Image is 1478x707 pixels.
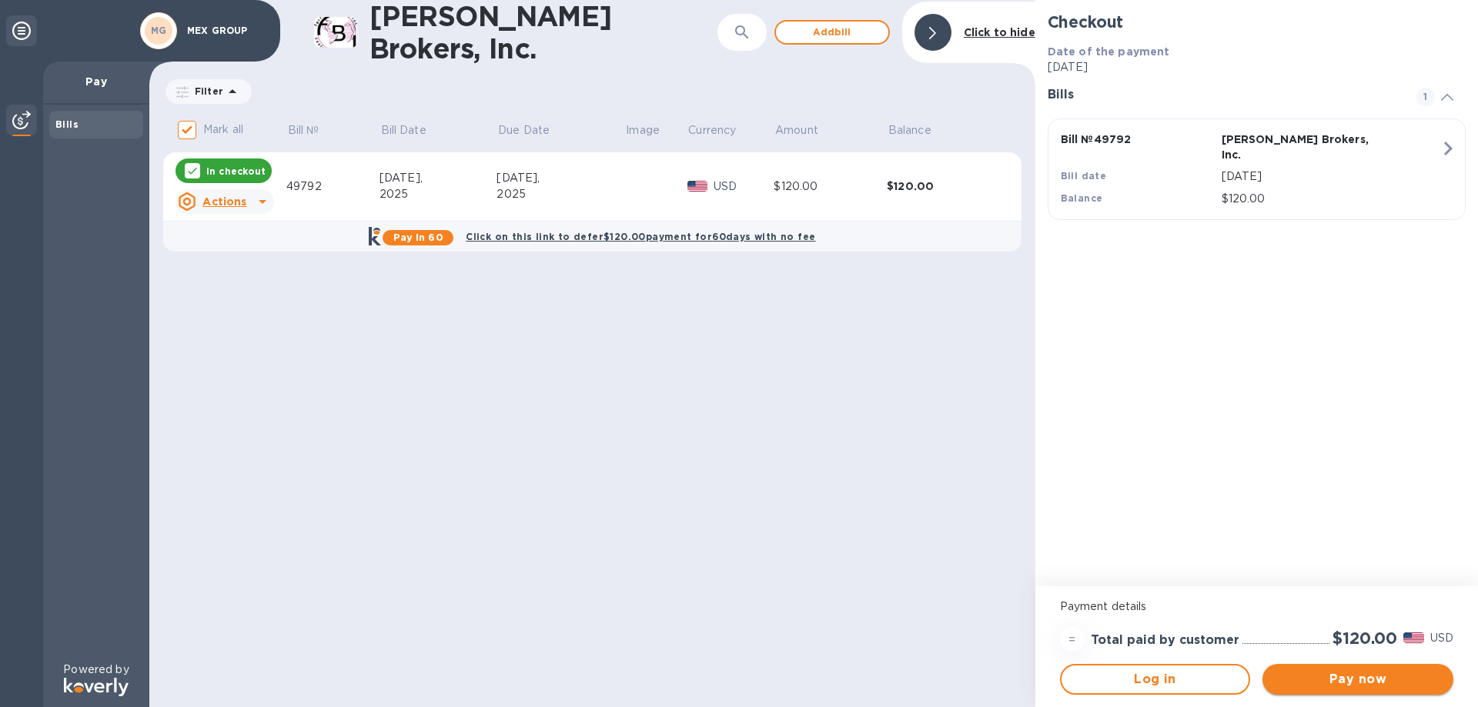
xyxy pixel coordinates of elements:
h2: Checkout [1048,12,1466,32]
p: Filter [189,85,223,98]
p: USD [714,178,774,195]
b: MG [151,25,167,36]
h3: Total paid by customer [1091,633,1239,648]
p: Due Date [498,122,550,138]
div: [DATE], [497,170,624,186]
p: Currency [688,122,736,138]
u: Actions [202,195,246,208]
p: [DATE] [1048,59,1466,75]
p: Image [626,122,660,138]
button: Log in [1060,664,1251,695]
button: Pay now [1262,664,1453,695]
p: Powered by [63,662,129,678]
p: Pay [55,74,137,89]
span: Pay now [1275,670,1441,689]
p: [DATE] [1222,168,1440,185]
b: Click to hide [964,26,1035,38]
b: Bill date [1061,170,1107,182]
p: Payment details [1060,599,1453,615]
div: 2025 [380,186,497,202]
b: Date of the payment [1048,45,1170,58]
span: Add bill [788,23,876,42]
p: In checkout [206,165,266,178]
p: Bill № [288,122,319,138]
p: [PERSON_NAME] Brokers, Inc. [1222,132,1376,162]
div: $120.00 [774,178,887,195]
button: Bill №49792[PERSON_NAME] Brokers, Inc.Bill date[DATE]Balance$120.00 [1048,118,1466,220]
div: $120.00 [887,178,1000,194]
div: = [1060,627,1085,652]
p: Bill № 49792 [1061,132,1216,147]
h2: $120.00 [1333,629,1397,648]
span: Log in [1074,670,1237,689]
span: Due Date [498,122,570,138]
button: Addbill [774,20,890,45]
span: Balance [888,122,951,138]
img: USD [687,181,708,192]
p: MEX GROUP [187,25,264,36]
b: Click on this link to defer $120.00 payment for 60 days with no fee [466,231,815,242]
span: Bill № [288,122,339,138]
p: Mark all [203,122,243,138]
p: Bill Date [381,122,426,138]
h3: Bills [1048,88,1398,102]
p: Amount [775,122,818,138]
span: Amount [775,122,838,138]
span: Bill Date [381,122,446,138]
p: USD [1430,630,1453,646]
div: [DATE], [380,170,497,186]
div: 2025 [497,186,624,202]
div: 49792 [286,178,380,195]
b: Balance [1061,192,1103,204]
img: USD [1403,632,1424,643]
p: Balance [888,122,931,138]
p: $120.00 [1222,191,1440,207]
b: Bills [55,118,79,130]
span: 1 [1416,88,1435,106]
img: Logo [64,678,129,696]
b: Pay in 60 [393,232,443,243]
